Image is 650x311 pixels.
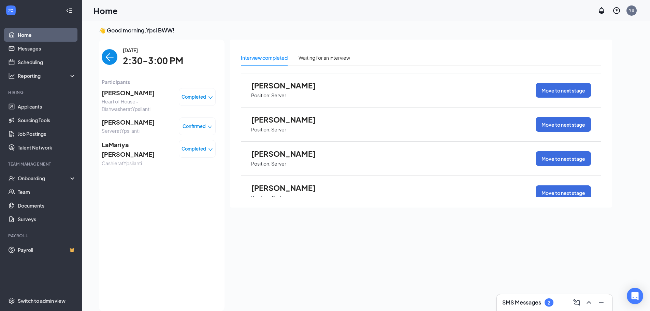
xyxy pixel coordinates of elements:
[271,126,286,133] p: Server
[18,55,76,69] a: Scheduling
[66,7,73,14] svg: Collapse
[573,298,581,307] svg: ComposeMessage
[18,199,76,212] a: Documents
[629,8,634,13] div: YB
[183,123,206,130] span: Confirmed
[299,54,350,61] div: Waiting for an interview
[536,117,591,132] button: Move to next stage
[251,115,326,124] span: [PERSON_NAME]
[18,297,66,304] div: Switch to admin view
[102,49,117,65] button: back-button
[571,297,582,308] button: ComposeMessage
[251,160,271,167] p: Position:
[8,161,75,167] div: Team Management
[536,151,591,166] button: Move to next stage
[271,160,286,167] p: Server
[182,145,206,152] span: Completed
[597,6,606,15] svg: Notifications
[8,7,14,14] svg: WorkstreamLogo
[502,299,541,306] h3: SMS Messages
[596,297,607,308] button: Minimize
[18,243,76,257] a: PayrollCrown
[536,83,591,98] button: Move to next stage
[207,125,212,129] span: down
[18,141,76,154] a: Talent Network
[8,72,15,79] svg: Analysis
[536,185,591,200] button: Move to next stage
[102,98,173,113] span: Heart of House - Dishwasher at Ypsilanti
[271,92,286,99] p: Server
[241,54,288,61] div: Interview completed
[251,81,326,90] span: [PERSON_NAME]
[597,298,605,307] svg: Minimize
[18,127,76,141] a: Job Postings
[585,298,593,307] svg: ChevronUp
[251,92,271,99] p: Position:
[102,127,155,135] span: Server at Ypsilanti
[123,54,183,68] span: 2:30-3:00 PM
[102,159,173,167] span: Cashier at Ypsilanti
[251,149,326,158] span: [PERSON_NAME]
[18,42,76,55] a: Messages
[251,195,271,201] p: Position:
[8,297,15,304] svg: Settings
[8,175,15,182] svg: UserCheck
[208,147,213,152] span: down
[8,89,75,95] div: Hiring
[99,27,612,34] h3: 👋 Good morning, Ypsi BWW !
[18,212,76,226] a: Surveys
[18,113,76,127] a: Sourcing Tools
[612,6,621,15] svg: QuestionInfo
[123,46,183,54] span: [DATE]
[18,185,76,199] a: Team
[18,100,76,113] a: Applicants
[251,126,271,133] p: Position:
[182,94,206,100] span: Completed
[18,175,70,182] div: Onboarding
[208,95,213,100] span: down
[251,183,326,192] span: [PERSON_NAME]
[583,297,594,308] button: ChevronUp
[18,72,76,79] div: Reporting
[102,140,173,159] span: LaMariya [PERSON_NAME]
[548,300,550,306] div: 2
[102,117,155,127] span: [PERSON_NAME]
[102,88,173,98] span: [PERSON_NAME]
[18,28,76,42] a: Home
[8,233,75,239] div: Payroll
[271,195,289,201] p: Cashier
[627,288,643,304] div: Open Intercom Messenger
[102,78,216,86] span: Participants
[93,5,118,16] h1: Home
